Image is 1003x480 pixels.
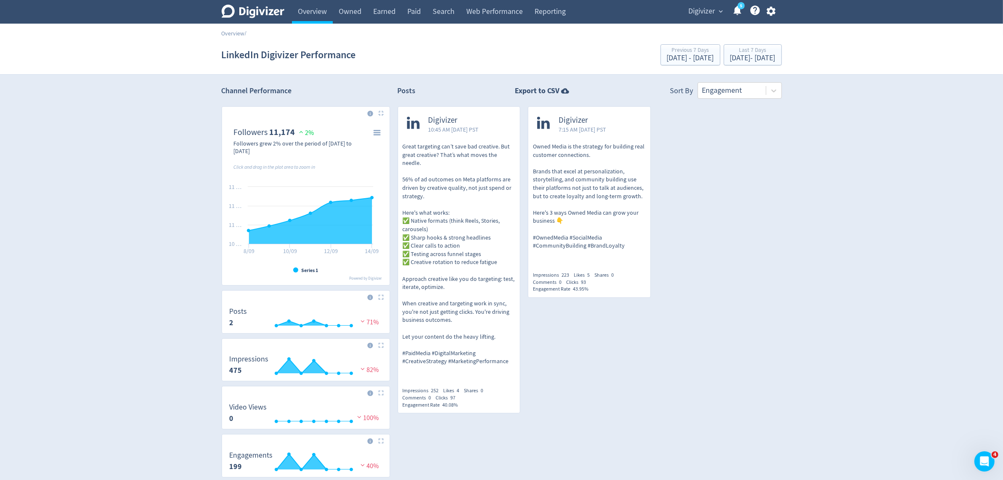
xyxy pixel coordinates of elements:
[730,47,776,54] div: Last 7 Days
[398,107,520,380] a: Digivizer10:45 AM [DATE] PSTGreat targeting can’t save bad creative. But great creative? That’s w...
[398,86,416,99] h2: Posts
[689,5,715,18] span: Digivizer
[225,124,386,282] svg: Followers 11,174
[230,354,269,364] dt: Impressions
[451,394,456,401] span: 97
[355,414,364,420] img: negative-performance.svg
[358,462,379,470] span: 40%
[686,5,725,18] button: Digivizer
[581,279,586,286] span: 93
[573,286,588,292] span: 43.95%
[222,86,390,96] h2: Channel Performance
[566,279,591,286] div: Clicks
[974,451,995,472] iframe: Intercom live chat
[428,125,479,134] span: 10:45 AM [DATE] PST
[229,240,241,248] text: 10 …
[234,127,268,138] dt: Followers
[559,125,606,134] span: 7:15 AM [DATE] PST
[436,394,460,402] div: Clicks
[230,461,242,472] strong: 199
[229,183,241,191] text: 11 …
[562,272,569,278] span: 223
[222,30,245,37] a: Overview
[378,294,384,300] img: Placeholder
[559,116,606,125] span: Digivizer
[355,414,379,422] span: 100%
[358,366,379,374] span: 82%
[358,462,367,468] img: negative-performance.svg
[301,267,318,274] text: Series 1
[533,143,646,250] p: Owned Media is the strategy for building real customer connections. Brands that excel at personal...
[587,272,590,278] span: 5
[403,143,516,366] p: Great targeting can’t save bad creative. But great creative? That’s what moves the needle. 56% of...
[229,221,241,229] text: 11 …
[230,307,247,316] dt: Posts
[365,247,379,255] text: 14/09
[243,247,254,255] text: 8/09
[378,438,384,444] img: Placeholder
[230,318,234,328] strong: 2
[444,387,464,394] div: Likes
[431,387,439,394] span: 252
[429,394,431,401] span: 0
[428,116,479,125] span: Digivizer
[349,276,382,281] text: Powered by Digivizer
[661,44,720,65] button: Previous 7 Days[DATE] - [DATE]
[297,129,305,135] img: positive-performance.svg
[297,129,314,137] span: 2%
[378,111,384,116] img: Placeholder
[222,41,356,68] h1: LinkedIn Digivizer Performance
[670,86,693,99] div: Sort By
[230,402,267,412] dt: Video Views
[464,387,488,394] div: Shares
[403,394,436,402] div: Comments
[457,387,460,394] span: 4
[230,450,273,460] dt: Engagements
[740,3,742,9] text: 5
[225,355,386,378] svg: Impressions 475
[533,286,593,293] div: Engagement Rate
[992,451,998,458] span: 4
[533,279,566,286] div: Comments
[229,202,241,210] text: 11 …
[230,413,234,423] strong: 0
[378,342,384,348] img: Placeholder
[225,403,386,426] svg: Video Views 0
[724,44,782,65] button: Last 7 Days[DATE]- [DATE]
[667,47,714,54] div: Previous 7 Days
[403,387,444,394] div: Impressions
[594,272,618,279] div: Shares
[234,164,316,170] i: Click and drag in the plot area to zoom in
[358,318,379,326] span: 71%
[225,307,386,330] svg: Posts 2
[358,318,367,324] img: negative-performance.svg
[533,272,574,279] div: Impressions
[283,247,297,255] text: 10/09
[481,387,484,394] span: 0
[403,402,463,409] div: Engagement Rate
[234,140,367,155] div: Followers grew 2% over the period of [DATE] to [DATE]
[730,54,776,62] div: [DATE] - [DATE]
[717,8,725,15] span: expand_more
[230,365,242,375] strong: 475
[574,272,594,279] div: Likes
[270,127,295,138] strong: 11,174
[528,107,650,265] a: Digivizer7:15 AM [DATE] PSTOwned Media is the strategy for building real customer connections. Br...
[225,451,386,474] svg: Engagements 199
[378,390,384,396] img: Placeholder
[245,30,247,37] span: /
[667,54,714,62] div: [DATE] - [DATE]
[324,247,338,255] text: 12/09
[358,366,367,372] img: negative-performance.svg
[611,272,614,278] span: 0
[559,279,562,286] span: 0
[515,86,559,96] strong: Export to CSV
[443,402,458,408] span: 40.08%
[738,2,745,9] a: 5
